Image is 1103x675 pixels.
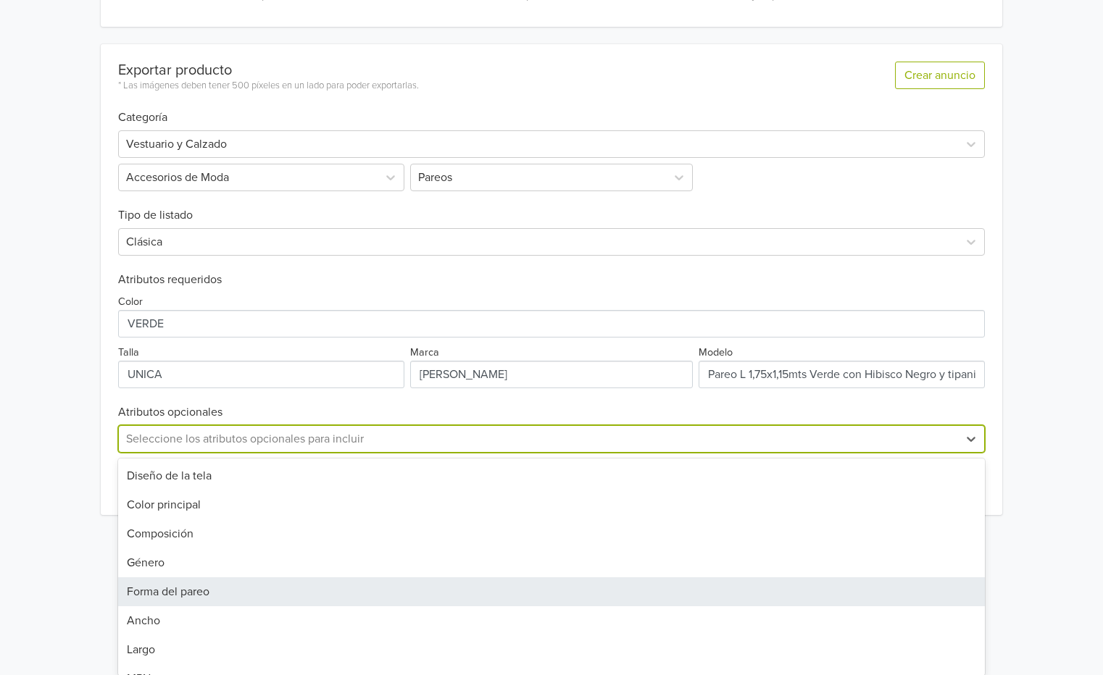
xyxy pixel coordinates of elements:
[118,273,984,287] h6: Atributos requeridos
[118,191,984,222] h6: Tipo de listado
[118,519,984,548] div: Composición
[118,93,984,125] h6: Categoría
[118,406,984,419] h6: Atributos opcionales
[895,62,985,89] button: Crear anuncio
[118,577,984,606] div: Forma del pareo
[118,635,984,664] div: Largo
[410,345,439,361] label: Marca
[118,62,419,79] div: Exportar producto
[118,79,419,93] div: * Las imágenes deben tener 500 píxeles en un lado para poder exportarlas.
[118,461,984,490] div: Diseño de la tela
[118,294,143,310] label: Color
[118,345,139,361] label: Talla
[118,548,984,577] div: Género
[699,345,733,361] label: Modelo
[118,606,984,635] div: Ancho
[118,490,984,519] div: Color principal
